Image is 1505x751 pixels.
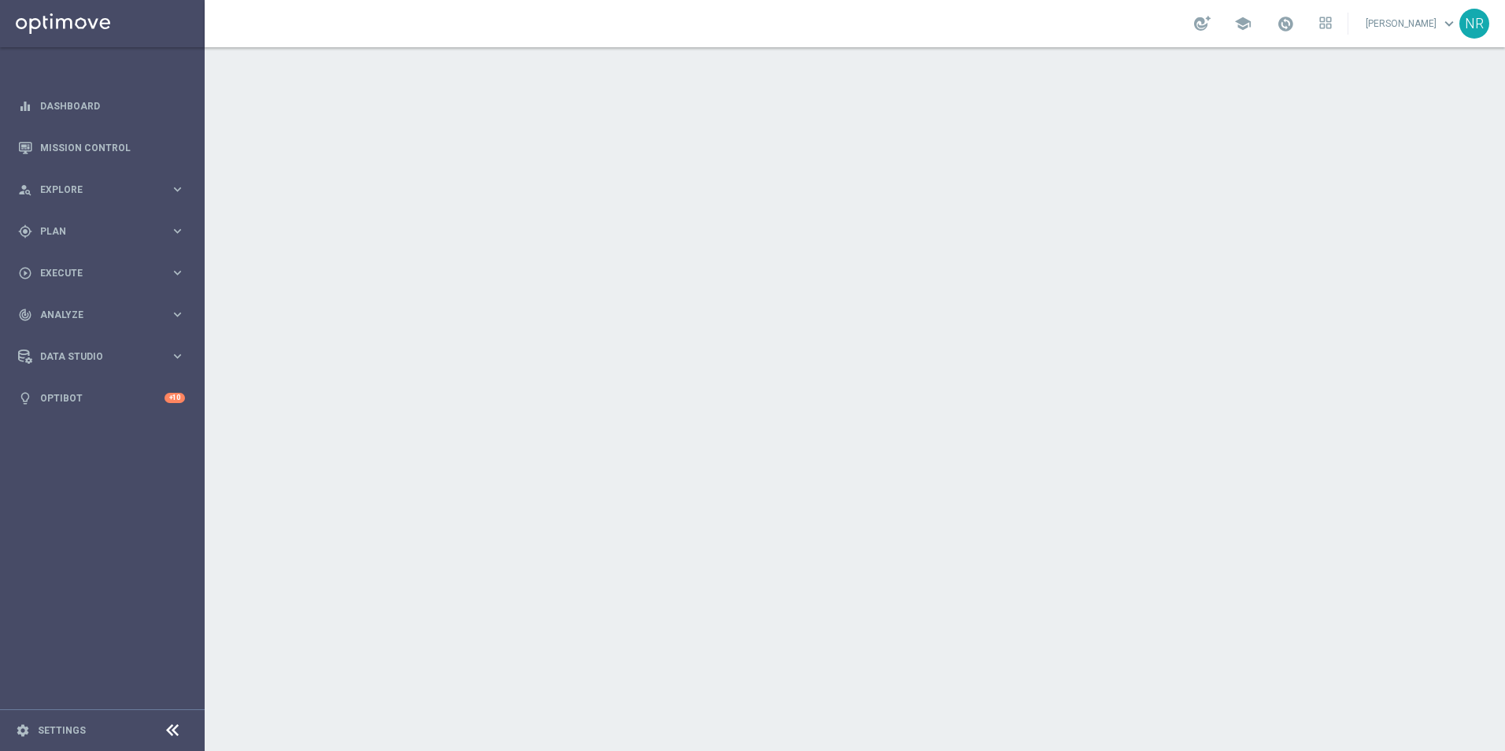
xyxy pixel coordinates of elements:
[170,307,185,322] i: keyboard_arrow_right
[40,268,170,278] span: Execute
[1234,15,1252,32] span: school
[1364,12,1459,35] a: [PERSON_NAME]keyboard_arrow_down
[18,266,32,280] i: play_circle_outline
[38,726,86,735] a: Settings
[18,183,32,197] i: person_search
[18,183,170,197] div: Explore
[18,266,170,280] div: Execute
[17,392,186,405] button: lightbulb Optibot +10
[1459,9,1489,39] div: NR
[40,377,165,419] a: Optibot
[18,85,185,127] div: Dashboard
[170,265,185,280] i: keyboard_arrow_right
[165,393,185,403] div: +10
[16,723,30,738] i: settings
[18,350,170,364] div: Data Studio
[17,142,186,154] button: Mission Control
[170,224,185,239] i: keyboard_arrow_right
[18,127,185,168] div: Mission Control
[170,182,185,197] i: keyboard_arrow_right
[40,185,170,194] span: Explore
[40,127,185,168] a: Mission Control
[18,308,32,322] i: track_changes
[17,183,186,196] button: person_search Explore keyboard_arrow_right
[17,309,186,321] button: track_changes Analyze keyboard_arrow_right
[17,350,186,363] button: Data Studio keyboard_arrow_right
[1440,15,1458,32] span: keyboard_arrow_down
[18,224,170,239] div: Plan
[40,310,170,320] span: Analyze
[18,391,32,405] i: lightbulb
[17,225,186,238] button: gps_fixed Plan keyboard_arrow_right
[18,308,170,322] div: Analyze
[18,224,32,239] i: gps_fixed
[40,227,170,236] span: Plan
[18,377,185,419] div: Optibot
[40,352,170,361] span: Data Studio
[18,99,32,113] i: equalizer
[17,100,186,113] button: equalizer Dashboard
[17,267,186,279] button: play_circle_outline Execute keyboard_arrow_right
[170,349,185,364] i: keyboard_arrow_right
[40,85,185,127] a: Dashboard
